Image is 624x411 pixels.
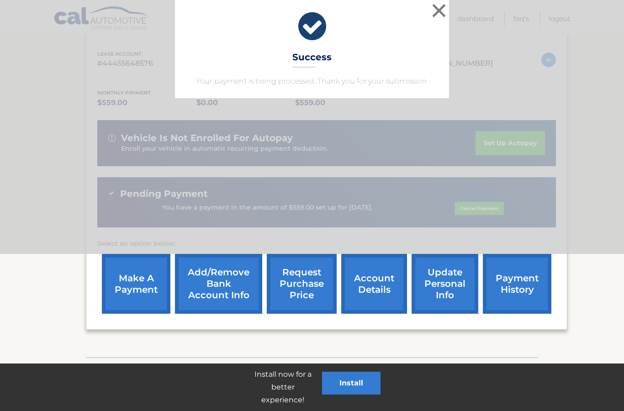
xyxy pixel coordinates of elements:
[322,372,381,395] button: Install
[483,254,551,314] a: payment history
[243,368,322,406] p: Install now for a better experience!
[92,361,532,390] p: If you need assistance, please contact us at: or email us at
[430,1,448,20] button: ×
[292,52,332,68] h3: Success
[175,254,262,314] a: Add/Remove bank account info
[186,76,438,87] p: Your payment is being processed. Thank you for your submission.
[412,254,478,314] a: update personal info
[267,254,337,314] a: request purchase price
[341,254,407,314] a: account details
[102,254,170,314] a: make a payment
